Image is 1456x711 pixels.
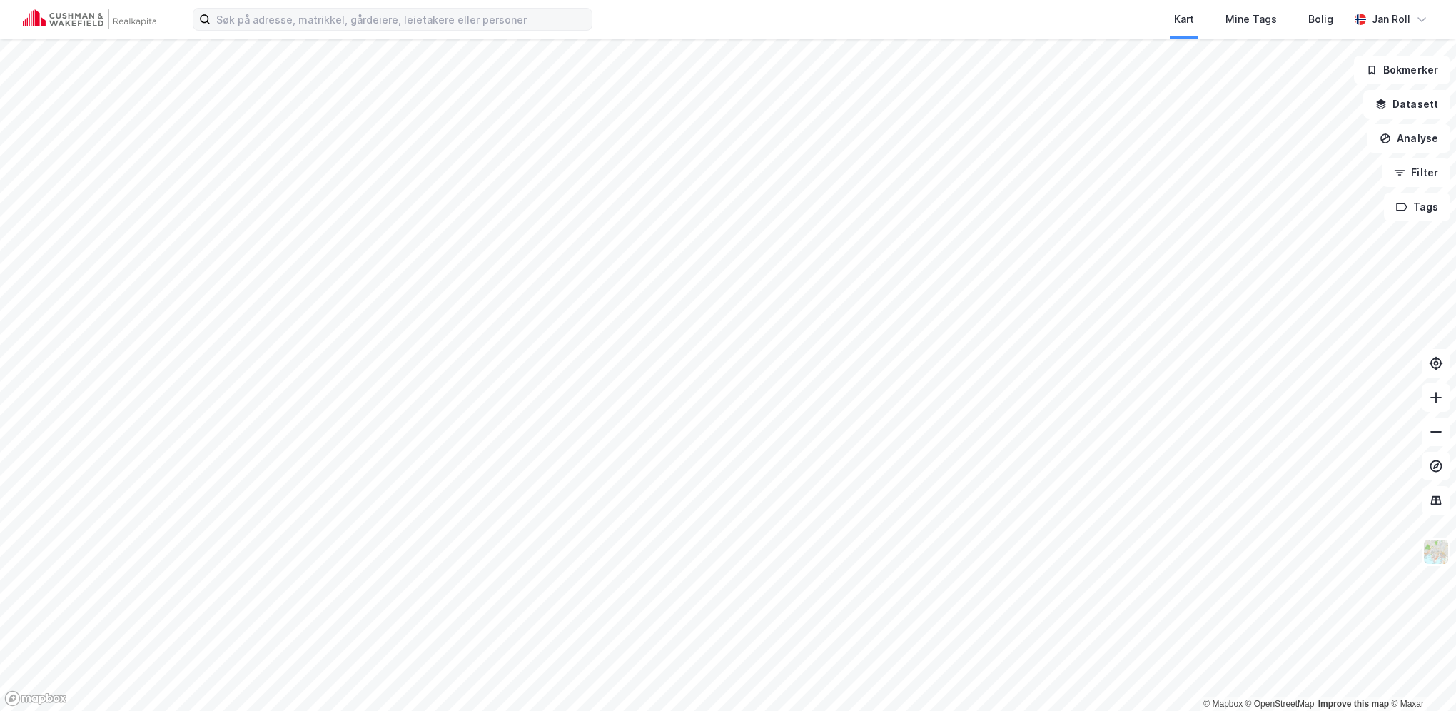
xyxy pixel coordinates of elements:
div: Kontrollprogram for chat [1385,642,1456,711]
img: Z [1422,538,1450,565]
a: Mapbox [1203,699,1243,709]
div: Jan Roll [1372,11,1410,28]
a: Improve this map [1318,699,1389,709]
div: Mine Tags [1225,11,1277,28]
button: Filter [1382,158,1450,187]
input: Søk på adresse, matrikkel, gårdeiere, leietakere eller personer [211,9,592,30]
iframe: Chat Widget [1385,642,1456,711]
img: cushman-wakefield-realkapital-logo.202ea83816669bd177139c58696a8fa1.svg [23,9,158,29]
div: Kart [1174,11,1194,28]
button: Tags [1384,193,1450,221]
button: Analyse [1367,124,1450,153]
div: Bolig [1308,11,1333,28]
a: OpenStreetMap [1245,699,1315,709]
a: Mapbox homepage [4,690,67,707]
button: Datasett [1363,90,1450,118]
button: Bokmerker [1354,56,1450,84]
